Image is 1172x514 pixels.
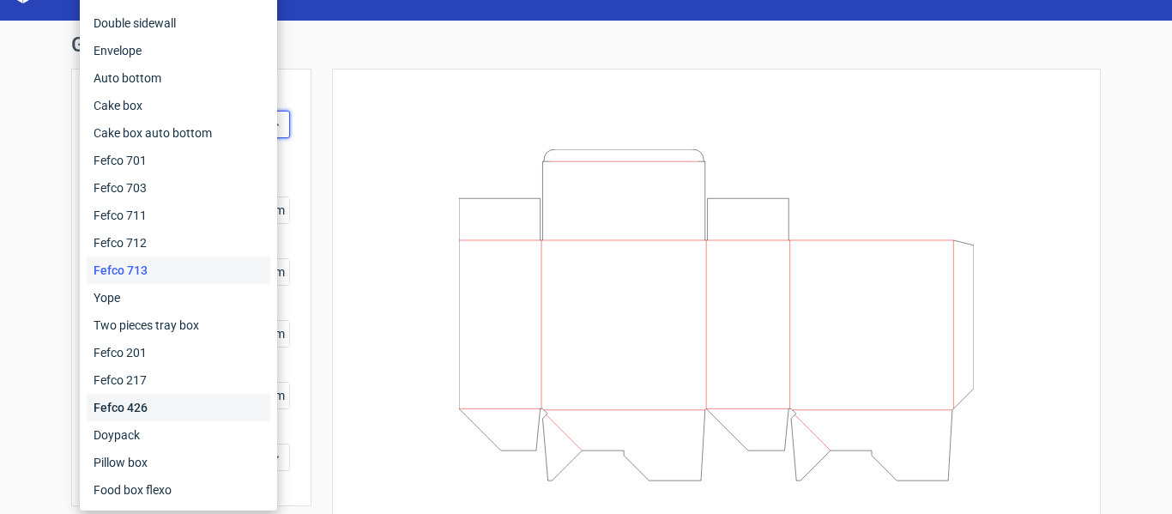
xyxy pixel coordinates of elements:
[71,34,1101,55] h1: Generate new dieline
[87,174,270,202] div: Fefco 703
[87,147,270,174] div: Fefco 701
[87,257,270,284] div: Fefco 713
[87,284,270,311] div: Yope
[87,311,270,339] div: Two pieces tray box
[87,202,270,229] div: Fefco 711
[87,92,270,119] div: Cake box
[87,394,270,421] div: Fefco 426
[87,476,270,504] div: Food box flexo
[87,229,270,257] div: Fefco 712
[87,339,270,366] div: Fefco 201
[87,119,270,147] div: Cake box auto bottom
[87,366,270,394] div: Fefco 217
[87,449,270,476] div: Pillow box
[87,421,270,449] div: Doypack
[87,9,270,37] div: Double sidewall
[87,64,270,92] div: Auto bottom
[87,37,270,64] div: Envelope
